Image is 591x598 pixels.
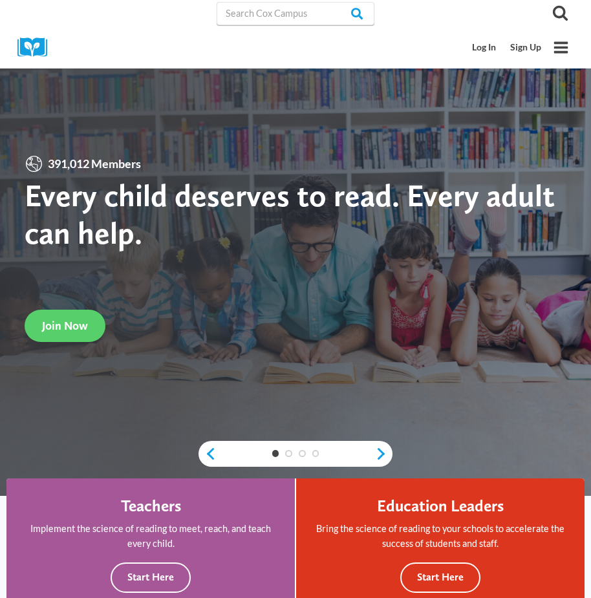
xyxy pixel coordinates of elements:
a: previous [199,447,216,461]
button: Start Here [111,562,191,593]
p: Implement the science of reading to meet, reach, and teach every child. [24,521,277,551]
a: next [375,447,392,461]
a: 3 [299,450,306,457]
h4: Education Leaders [377,496,504,515]
strong: Every child deserves to read. Every adult can help. [25,176,555,251]
button: Start Here [400,562,480,593]
a: 2 [285,450,292,457]
div: content slider buttons [199,441,392,467]
a: 4 [312,450,319,457]
a: Sign Up [503,36,548,59]
a: Join Now [25,310,105,341]
a: Log In [466,36,504,59]
button: Open menu [548,35,574,60]
img: Cox Campus [17,37,56,58]
a: 1 [272,450,279,457]
h4: Teachers [121,496,181,515]
input: Search Cox Campus [217,2,374,25]
span: 391,012 Members [43,155,145,173]
nav: Secondary Mobile Navigation [466,36,548,59]
p: Bring the science of reading to your schools to accelerate the success of students and staff. [314,521,567,551]
span: Join Now [42,319,88,332]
